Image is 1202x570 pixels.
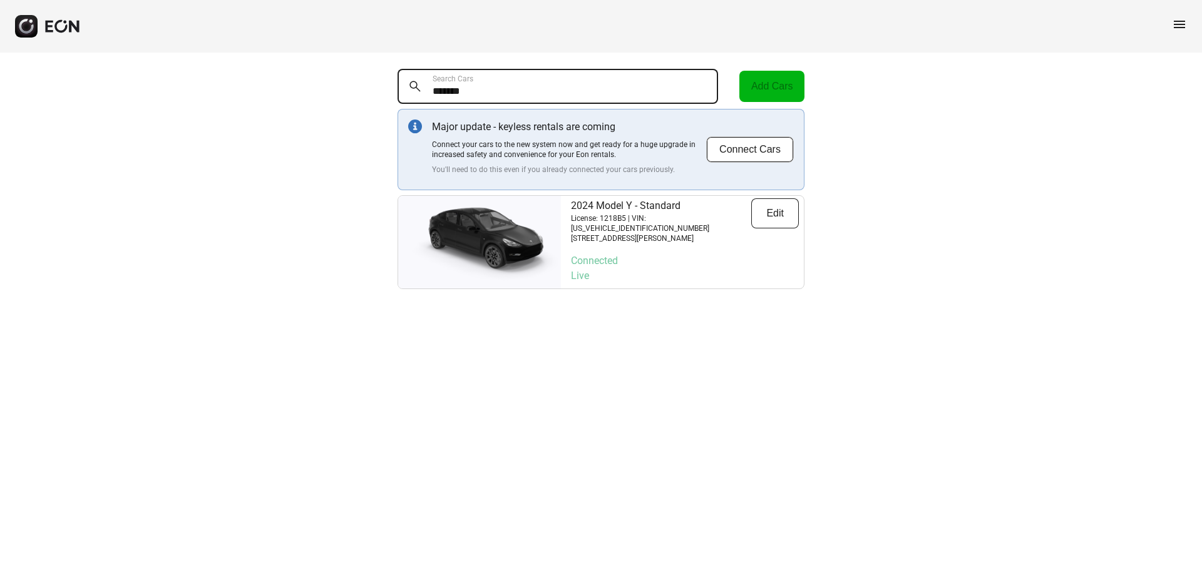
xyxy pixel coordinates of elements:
[571,268,799,283] p: Live
[398,201,561,283] img: car
[571,253,799,268] p: Connected
[751,198,799,228] button: Edit
[571,233,751,243] p: [STREET_ADDRESS][PERSON_NAME]
[433,74,473,84] label: Search Cars
[432,120,706,135] p: Major update - keyless rentals are coming
[408,120,422,133] img: info
[432,140,706,160] p: Connect your cars to the new system now and get ready for a huge upgrade in increased safety and ...
[1172,17,1187,32] span: menu
[706,136,794,163] button: Connect Cars
[571,198,751,213] p: 2024 Model Y - Standard
[571,213,751,233] p: License: 1218B5 | VIN: [US_VEHICLE_IDENTIFICATION_NUMBER]
[432,165,706,175] p: You'll need to do this even if you already connected your cars previously.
